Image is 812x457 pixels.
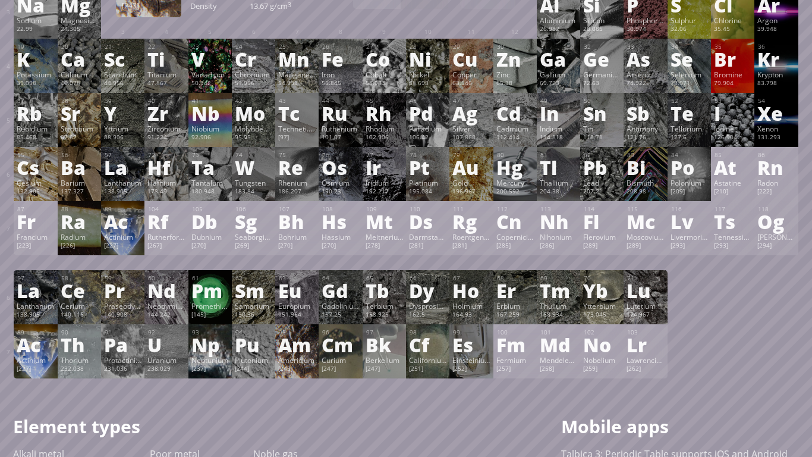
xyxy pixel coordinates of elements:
[322,70,359,79] div: Iron
[104,104,141,123] div: Y
[17,70,54,79] div: Potassium
[122,1,175,10] div: [243]
[497,205,534,213] div: 112
[540,124,577,133] div: Indium
[278,104,316,123] div: Tc
[366,43,403,51] div: 27
[191,124,229,133] div: Niobium
[758,205,795,213] div: 118
[17,212,54,231] div: Fr
[191,79,229,89] div: 50.942
[452,70,490,79] div: Copper
[540,158,577,177] div: Tl
[409,133,446,143] div: 106.42
[714,49,751,68] div: Br
[147,232,185,242] div: Rutherfordium
[279,97,316,105] div: 43
[715,43,751,51] div: 35
[540,104,577,123] div: In
[322,232,359,242] div: Hassium
[322,43,359,51] div: 26
[452,104,490,123] div: Ag
[671,133,708,143] div: 127.6
[104,133,141,143] div: 88.906
[366,187,403,197] div: 192.217
[279,205,316,213] div: 107
[627,49,664,68] div: As
[714,158,751,177] div: At
[147,104,185,123] div: Zr
[671,70,708,79] div: Selenium
[540,43,577,51] div: 31
[366,49,403,68] div: Co
[715,151,751,159] div: 85
[17,151,54,159] div: 55
[322,133,359,143] div: 101.07
[452,133,490,143] div: 107.868
[496,232,534,242] div: Copernicium
[714,70,751,79] div: Bromine
[627,104,664,123] div: Sb
[671,79,708,89] div: 78.971
[104,178,141,187] div: Lanthanum
[191,187,229,197] div: 180.948
[757,15,795,25] div: Argon
[758,97,795,105] div: 54
[192,205,229,213] div: 105
[757,158,795,177] div: Rn
[322,79,359,89] div: 55.845
[104,187,141,197] div: 138.905
[17,205,54,213] div: 87
[452,178,490,187] div: Gold
[147,212,185,231] div: Rf
[496,133,534,143] div: 112.414
[583,79,621,89] div: 72.63
[61,70,98,79] div: Calcium
[583,232,621,242] div: Flerovium
[714,124,751,133] div: Iodine
[104,158,141,177] div: La
[714,178,751,187] div: Astatine
[452,232,490,242] div: Roentgenium
[235,187,272,197] div: 183.84
[409,104,446,123] div: Pd
[715,97,751,105] div: 53
[235,232,272,242] div: Seaborgium
[148,97,185,105] div: 40
[627,124,664,133] div: Antimony
[278,133,316,143] div: [97]
[584,97,621,105] div: 50
[191,70,229,79] div: Vanadium
[627,158,664,177] div: Bi
[453,43,490,51] div: 29
[714,133,751,143] div: 126.904
[540,205,577,213] div: 113
[235,124,272,133] div: Molybdenum
[757,49,795,68] div: Kr
[17,133,54,143] div: 85.468
[322,49,359,68] div: Fe
[235,212,272,231] div: Sg
[147,124,185,133] div: Zirconium
[147,70,185,79] div: Titanium
[104,49,141,68] div: Sc
[279,43,316,51] div: 25
[105,205,141,213] div: 89
[61,43,98,51] div: 20
[235,158,272,177] div: W
[540,232,577,242] div: Nihonium
[627,212,664,231] div: Mc
[497,43,534,51] div: 30
[105,43,141,51] div: 21
[671,232,708,242] div: Livermorium
[61,212,98,231] div: Ra
[278,79,316,89] div: 54.938
[627,187,664,197] div: 208.98
[61,124,98,133] div: Strontium
[452,187,490,197] div: 196.967
[496,124,534,133] div: Cadmium
[17,79,54,89] div: 39.098
[105,151,141,159] div: 57
[322,124,359,133] div: Ruthenium
[61,49,98,68] div: Ca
